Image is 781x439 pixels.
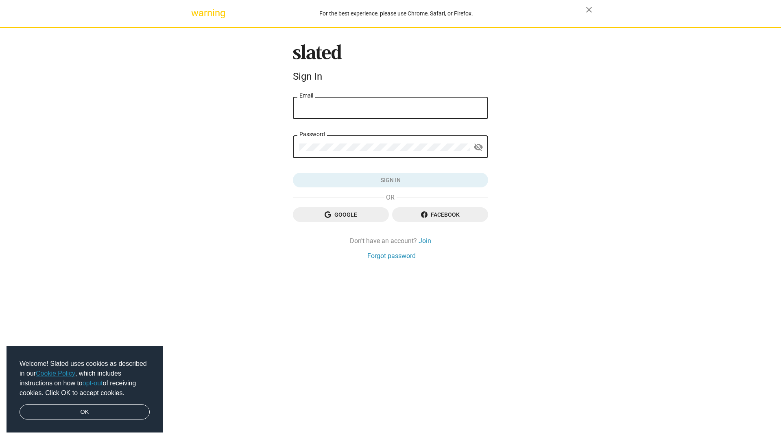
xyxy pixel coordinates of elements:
div: For the best experience, please use Chrome, Safari, or Firefox. [207,8,586,19]
button: Google [293,207,389,222]
mat-icon: close [584,5,594,15]
sl-branding: Sign In [293,44,488,86]
span: Google [299,207,382,222]
a: Cookie Policy [36,370,75,377]
div: Sign In [293,71,488,82]
a: opt-out [83,380,103,387]
div: cookieconsent [7,346,163,433]
mat-icon: warning [191,8,201,18]
a: dismiss cookie message [20,404,150,420]
span: Facebook [399,207,482,222]
a: Join [419,237,431,245]
mat-icon: visibility_off [473,141,483,154]
a: Forgot password [367,252,416,260]
span: Welcome! Slated uses cookies as described in our , which includes instructions on how to of recei... [20,359,150,398]
button: Show password [470,139,486,156]
button: Facebook [392,207,488,222]
div: Don't have an account? [293,237,488,245]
